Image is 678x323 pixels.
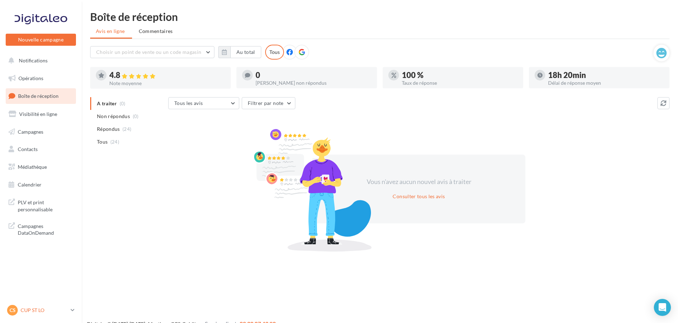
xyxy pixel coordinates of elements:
[4,88,77,104] a: Boîte de réception
[19,57,48,63] span: Notifications
[358,177,480,186] div: Vous n'avez aucun nouvel avis à traiter
[109,81,225,86] div: Note moyenne
[390,192,448,201] button: Consulter tous les avis
[4,71,77,86] a: Opérations
[18,128,43,134] span: Campagnes
[19,111,57,117] span: Visibilité en ligne
[4,142,77,157] a: Contacts
[10,307,16,314] span: CS
[402,71,518,79] div: 100 %
[230,46,261,58] button: Au total
[6,303,76,317] a: CS CUP ST LO
[548,71,664,79] div: 18h 20min
[97,126,120,133] span: Répondus
[18,146,38,152] span: Contacts
[18,197,73,213] span: PLV et print personnalisable
[96,49,201,55] span: Choisir un point de vente ou un code magasin
[654,299,671,316] div: Open Intercom Messenger
[218,46,261,58] button: Au total
[174,100,203,106] span: Tous les avis
[110,139,119,145] span: (24)
[4,107,77,122] a: Visibilité en ligne
[21,307,68,314] p: CUP ST LO
[4,53,75,68] button: Notifications
[109,71,225,79] div: 4.8
[18,182,42,188] span: Calendrier
[4,160,77,174] a: Médiathèque
[256,71,371,79] div: 0
[122,126,131,132] span: (24)
[139,28,173,34] span: Commentaires
[4,195,77,216] a: PLV et print personnalisable
[133,113,139,119] span: (0)
[90,46,214,58] button: Choisir un point de vente ou un code magasin
[97,113,130,120] span: Non répondus
[18,93,59,99] span: Boîte de réception
[4,124,77,139] a: Campagnes
[6,34,76,46] button: Nouvelle campagne
[548,80,664,85] div: Délai de réponse moyen
[265,45,284,60] div: Tous
[242,97,295,109] button: Filtrer par note
[18,221,73,236] span: Campagnes DataOnDemand
[4,177,77,192] a: Calendrier
[4,218,77,239] a: Campagnes DataOnDemand
[402,80,518,85] div: Taux de réponse
[18,164,47,170] span: Médiathèque
[18,75,43,81] span: Opérations
[90,11,669,22] div: Boîte de réception
[256,80,371,85] div: [PERSON_NAME] non répondus
[168,97,239,109] button: Tous les avis
[97,138,108,145] span: Tous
